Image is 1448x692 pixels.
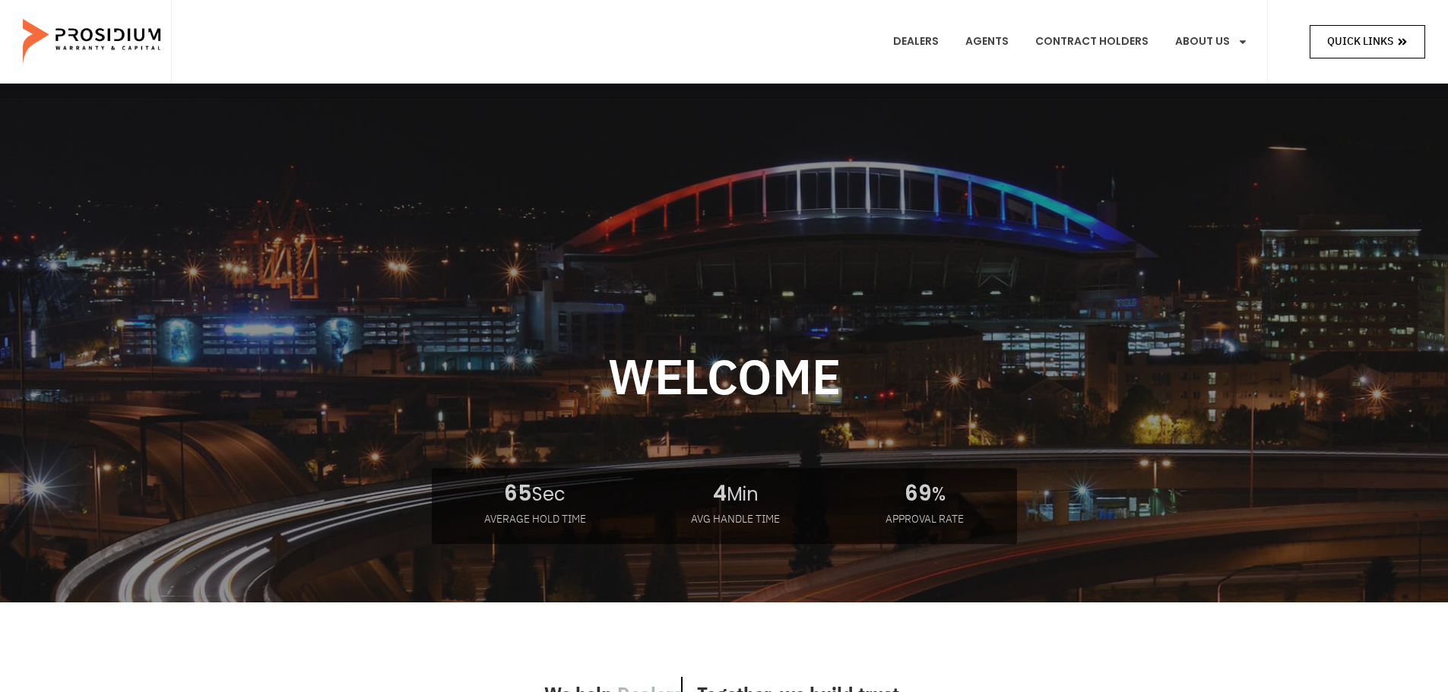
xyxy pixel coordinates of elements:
a: Quick Links [1310,25,1425,58]
span: Quick Links [1327,32,1393,51]
a: About Us [1164,14,1259,70]
a: Contract Holders [1024,14,1160,70]
a: Agents [954,14,1020,70]
a: Dealers [882,14,950,70]
nav: Menu [882,14,1259,70]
